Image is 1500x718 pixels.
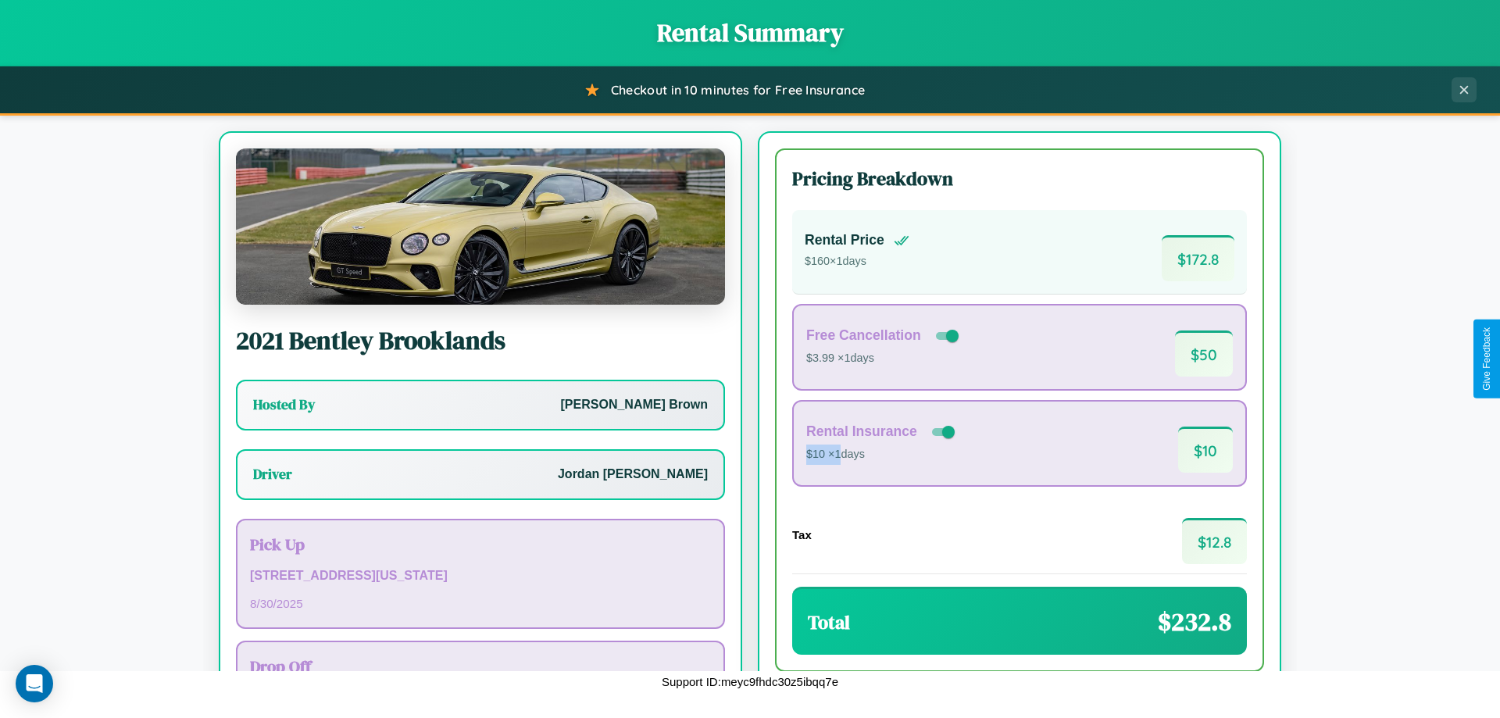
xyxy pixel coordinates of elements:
div: Open Intercom Messenger [16,665,53,702]
span: Checkout in 10 minutes for Free Insurance [611,82,865,98]
h3: Driver [253,465,292,484]
img: Bentley Brooklands [236,148,725,305]
p: 8 / 30 / 2025 [250,593,711,614]
p: Jordan [PERSON_NAME] [558,463,708,486]
h3: Pick Up [250,533,711,555]
h4: Rental Insurance [806,423,917,440]
span: $ 50 [1175,330,1233,377]
h2: 2021 Bentley Brooklands [236,323,725,358]
h3: Pricing Breakdown [792,166,1247,191]
p: [STREET_ADDRESS][US_STATE] [250,565,711,588]
h1: Rental Summary [16,16,1484,50]
h4: Rental Price [805,232,884,248]
h4: Tax [792,528,812,541]
p: $ 160 × 1 days [805,252,909,272]
p: [PERSON_NAME] Brown [561,394,708,416]
span: $ 172.8 [1162,235,1234,281]
div: Give Feedback [1481,327,1492,391]
span: $ 10 [1178,427,1233,473]
span: $ 232.8 [1158,605,1231,639]
h3: Total [808,609,850,635]
h3: Drop Off [250,655,711,677]
span: $ 12.8 [1182,518,1247,564]
p: Support ID: meyc9fhdc30z5ibqq7e [662,671,838,692]
h4: Free Cancellation [806,327,921,344]
p: $10 × 1 days [806,445,958,465]
h3: Hosted By [253,395,315,414]
p: $3.99 × 1 days [806,348,962,369]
